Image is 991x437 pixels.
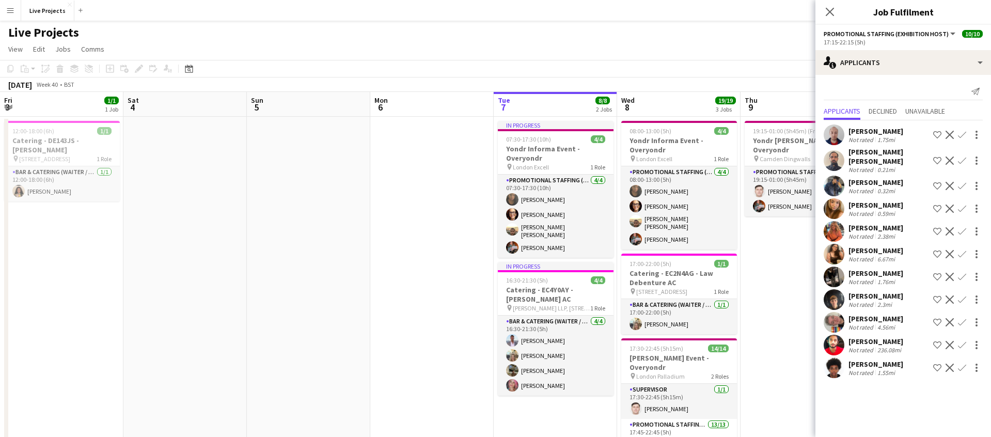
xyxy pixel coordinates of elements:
[753,127,819,135] span: 19:15-01:00 (5h45m) (Fri)
[905,107,945,115] span: Unavailable
[498,175,614,258] app-card-role: Promotional Staffing (Exhibition Host)4/407:30-17:30 (10h)[PERSON_NAME][PERSON_NAME][PERSON_NAME]...
[815,5,991,19] h3: Job Fulfilment
[875,278,897,286] div: 1.76mi
[824,30,949,38] span: Promotional Staffing (Exhibition Host)
[869,107,897,115] span: Declined
[496,101,510,113] span: 7
[824,30,957,38] button: Promotional Staffing (Exhibition Host)
[848,269,903,278] div: [PERSON_NAME]
[630,127,671,135] span: 08:00-13:00 (5h)
[848,232,875,240] div: Not rated
[745,121,860,216] app-job-card: 19:15-01:00 (5h45m) (Fri)2/2Yondr [PERSON_NAME] - Overyondr Camden Dingwalls1 RolePromotional Sta...
[374,96,388,105] span: Mon
[848,301,875,308] div: Not rated
[714,127,729,135] span: 4/4
[708,345,729,352] span: 14/14
[815,50,991,75] div: Applicants
[51,42,75,56] a: Jobs
[848,147,929,166] div: [PERSON_NAME] [PERSON_NAME]
[875,346,903,354] div: 236.08mi
[591,135,605,143] span: 4/4
[97,155,112,163] span: 1 Role
[636,288,687,295] span: [STREET_ADDRESS]
[4,166,120,201] app-card-role: Bar & Catering (Waiter / waitress)1/112:00-18:00 (6h)[PERSON_NAME]
[848,346,875,354] div: Not rated
[373,101,388,113] span: 6
[745,166,860,216] app-card-role: Promotional Staffing (Exhibition Host)2/219:15-01:00 (5h45m)[PERSON_NAME][PERSON_NAME]
[596,105,612,113] div: 2 Jobs
[33,44,45,54] span: Edit
[760,155,810,163] span: Camden Dingwalls
[714,288,729,295] span: 1 Role
[743,101,758,113] span: 9
[848,166,875,174] div: Not rated
[8,25,79,40] h1: Live Projects
[620,101,635,113] span: 8
[498,316,614,396] app-card-role: Bar & Catering (Waiter / waitress)4/416:30-21:30 (5h)[PERSON_NAME][PERSON_NAME][PERSON_NAME][PERS...
[595,97,610,104] span: 8/8
[126,101,139,113] span: 4
[875,255,897,263] div: 6.67mi
[498,262,614,270] div: In progress
[506,276,548,284] span: 16:30-21:30 (5h)
[848,246,903,255] div: [PERSON_NAME]
[251,96,263,105] span: Sun
[848,127,903,136] div: [PERSON_NAME]
[848,136,875,144] div: Not rated
[590,163,605,171] span: 1 Role
[714,260,729,268] span: 1/1
[848,255,875,263] div: Not rated
[498,262,614,396] app-job-card: In progress16:30-21:30 (5h)4/4Catering - EC4Y0AY - [PERSON_NAME] AC [PERSON_NAME] LLP, [STREET_AD...
[621,254,737,334] app-job-card: 17:00-22:00 (5h)1/1Catering - EC2N4AG - Law Debenture AC [STREET_ADDRESS]1 RoleBar & Catering (Wa...
[630,345,683,352] span: 17:30-22:45 (5h15m)
[848,178,903,187] div: [PERSON_NAME]
[8,44,23,54] span: View
[745,96,758,105] span: Thu
[64,81,74,88] div: BST
[105,105,118,113] div: 1 Job
[848,223,903,232] div: [PERSON_NAME]
[498,121,614,258] app-job-card: In progress07:30-17:30 (10h)4/4Yondr Informa Event - Overyondr London Excell1 RolePromotional Sta...
[621,96,635,105] span: Wed
[848,210,875,217] div: Not rated
[875,166,897,174] div: 0.21mi
[714,155,729,163] span: 1 Role
[4,121,120,201] div: 12:00-18:00 (6h)1/1Catering - DE143JS - [PERSON_NAME] [STREET_ADDRESS]1 RoleBar & Catering (Waite...
[745,136,860,154] h3: Yondr [PERSON_NAME] - Overyondr
[104,97,119,104] span: 1/1
[824,107,860,115] span: Applicants
[875,232,897,240] div: 2.38mi
[875,369,897,377] div: 1.55mi
[55,44,71,54] span: Jobs
[3,101,12,113] span: 3
[621,136,737,154] h3: Yondr Informa Event - Overyondr
[875,210,897,217] div: 0.59mi
[636,372,685,380] span: London Palladium
[715,97,736,104] span: 19/19
[848,314,903,323] div: [PERSON_NAME]
[128,96,139,105] span: Sat
[848,369,875,377] div: Not rated
[4,42,27,56] a: View
[848,337,903,346] div: [PERSON_NAME]
[249,101,263,113] span: 5
[824,38,983,46] div: 17:15-22:15 (5h)
[621,166,737,249] app-card-role: Promotional Staffing (Exhibition Host)4/408:00-13:00 (5h)[PERSON_NAME][PERSON_NAME][PERSON_NAME] ...
[4,96,12,105] span: Fri
[621,353,737,372] h3: [PERSON_NAME] Event - Overyondr
[875,301,894,308] div: 2.3mi
[621,121,737,249] div: 08:00-13:00 (5h)4/4Yondr Informa Event - Overyondr London Excell1 RolePromotional Staffing (Exhib...
[498,96,510,105] span: Tue
[630,260,671,268] span: 17:00-22:00 (5h)
[875,323,897,331] div: 4.56mi
[29,42,49,56] a: Edit
[848,187,875,195] div: Not rated
[498,285,614,304] h3: Catering - EC4Y0AY - [PERSON_NAME] AC
[848,278,875,286] div: Not rated
[621,299,737,334] app-card-role: Bar & Catering (Waiter / waitress)1/117:00-22:00 (5h)[PERSON_NAME]
[12,127,54,135] span: 12:00-18:00 (6h)
[8,80,32,90] div: [DATE]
